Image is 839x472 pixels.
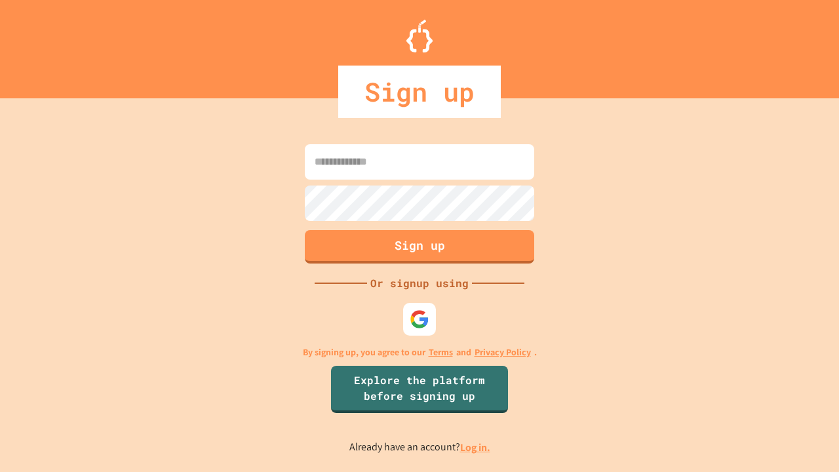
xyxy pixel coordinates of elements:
[331,366,508,413] a: Explore the platform before signing up
[410,309,429,329] img: google-icon.svg
[406,20,433,52] img: Logo.svg
[338,66,501,118] div: Sign up
[460,441,490,454] a: Log in.
[349,439,490,456] p: Already have an account?
[475,345,531,359] a: Privacy Policy
[305,230,534,264] button: Sign up
[303,345,537,359] p: By signing up, you agree to our and .
[429,345,453,359] a: Terms
[367,275,472,291] div: Or signup using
